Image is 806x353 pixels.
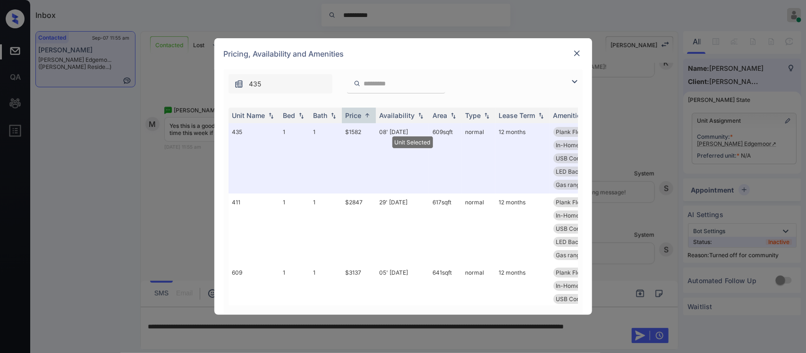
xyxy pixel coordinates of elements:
[429,193,462,264] td: 617 sqft
[329,112,338,119] img: sorting
[376,264,429,334] td: 05' [DATE]
[310,193,342,264] td: 1
[266,112,276,119] img: sorting
[416,112,425,119] img: sorting
[495,193,550,264] td: 12 months
[229,123,280,193] td: 435
[229,264,280,334] td: 609
[342,193,376,264] td: $2847
[380,111,415,119] div: Availability
[280,264,310,334] td: 1
[376,193,429,264] td: 29' [DATE]
[499,111,535,119] div: Lease Term
[556,155,606,162] span: USB Compatible ...
[462,123,495,193] td: normal
[314,111,328,119] div: Bath
[429,264,462,334] td: 641 sqft
[342,264,376,334] td: $3137
[556,225,606,232] span: USB Compatible ...
[310,264,342,334] td: 1
[556,128,600,135] span: Plank Flooring ...
[556,212,607,219] span: In-Home Washer ...
[556,199,600,206] span: Plank Flooring ...
[354,79,361,88] img: icon-zuma
[569,76,580,87] img: icon-zuma
[249,79,262,89] span: 435
[280,123,310,193] td: 1
[556,142,607,149] span: In-Home Washer ...
[229,193,280,264] td: 411
[495,123,550,193] td: 12 months
[556,168,602,175] span: LED Back-lit Mi...
[433,111,448,119] div: Area
[466,111,481,119] div: Type
[482,112,492,119] img: sorting
[234,79,244,89] img: icon-zuma
[556,295,606,303] span: USB Compatible ...
[449,112,458,119] img: sorting
[342,123,376,193] td: $1582
[556,238,602,245] span: LED Back-lit Mi...
[556,269,600,276] span: Plank Flooring ...
[556,282,607,289] span: In-Home Washer ...
[283,111,296,119] div: Bed
[462,264,495,334] td: normal
[556,252,584,259] span: Gas range
[495,264,550,334] td: 12 months
[346,111,362,119] div: Price
[376,123,429,193] td: 08' [DATE]
[553,111,585,119] div: Amenities
[536,112,546,119] img: sorting
[429,123,462,193] td: 609 sqft
[214,38,592,69] div: Pricing, Availability and Amenities
[297,112,306,119] img: sorting
[363,112,372,119] img: sorting
[556,181,584,188] span: Gas range
[280,193,310,264] td: 1
[310,123,342,193] td: 1
[232,111,265,119] div: Unit Name
[462,193,495,264] td: normal
[572,49,582,58] img: close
